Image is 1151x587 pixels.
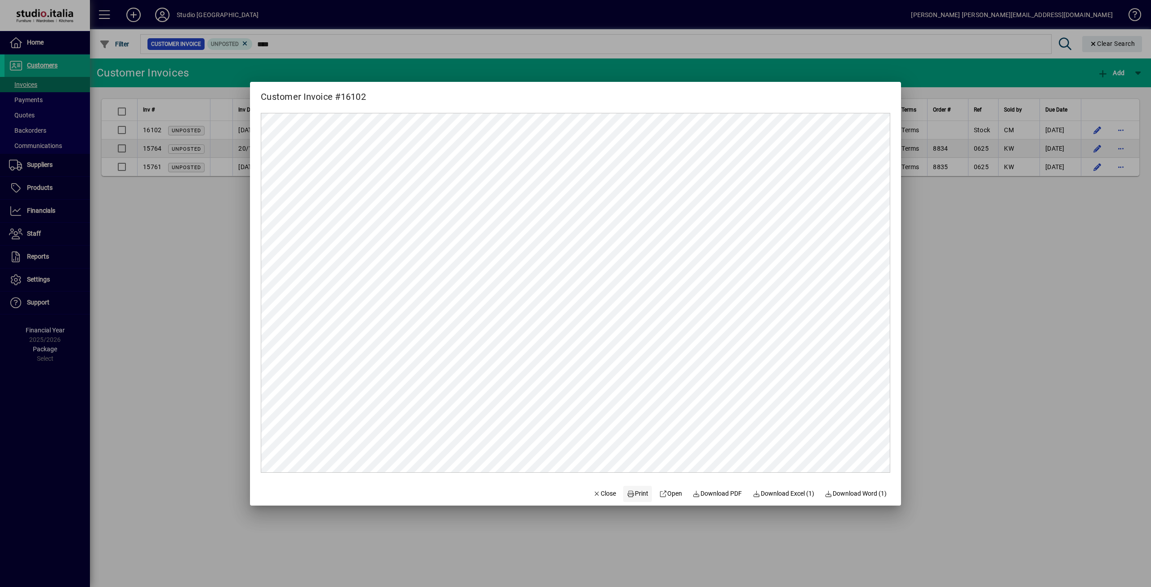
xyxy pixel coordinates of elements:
[656,486,686,502] a: Open
[589,486,620,502] button: Close
[250,82,377,104] h2: Customer Invoice #16102
[659,489,682,498] span: Open
[825,489,887,498] span: Download Word (1)
[693,489,742,498] span: Download PDF
[623,486,652,502] button: Print
[753,489,814,498] span: Download Excel (1)
[749,486,818,502] button: Download Excel (1)
[627,489,648,498] span: Print
[593,489,616,498] span: Close
[821,486,891,502] button: Download Word (1)
[689,486,746,502] a: Download PDF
